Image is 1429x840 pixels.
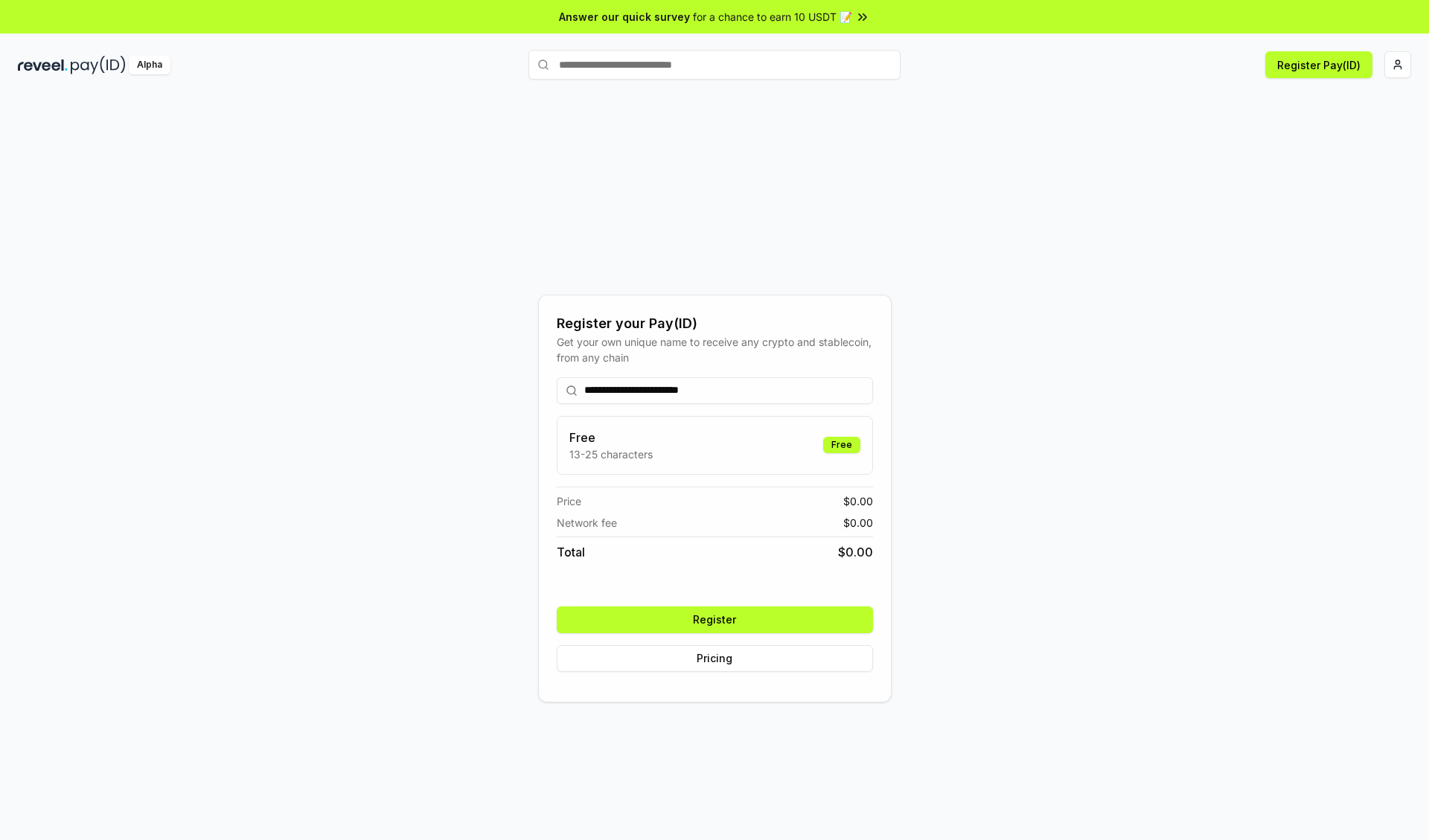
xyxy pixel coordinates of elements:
[569,446,653,462] p: 13-25 characters
[569,429,653,446] h3: Free
[18,56,68,74] img: reveel_dark
[557,334,873,365] div: Get your own unique name to receive any crypto and stablecoin, from any chain
[843,515,873,530] span: $ 0.00
[823,437,860,453] div: Free
[559,9,690,25] span: Answer our quick survey
[557,515,617,530] span: Network fee
[71,56,126,74] img: pay_id
[693,9,852,25] span: for a chance to earn 10 USDT 📝
[1265,51,1372,78] button: Register Pay(ID)
[838,543,873,561] span: $ 0.00
[843,493,873,509] span: $ 0.00
[557,645,873,672] button: Pricing
[557,543,585,561] span: Total
[557,493,581,509] span: Price
[557,606,873,633] button: Register
[129,56,170,74] div: Alpha
[557,313,873,334] div: Register your Pay(ID)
